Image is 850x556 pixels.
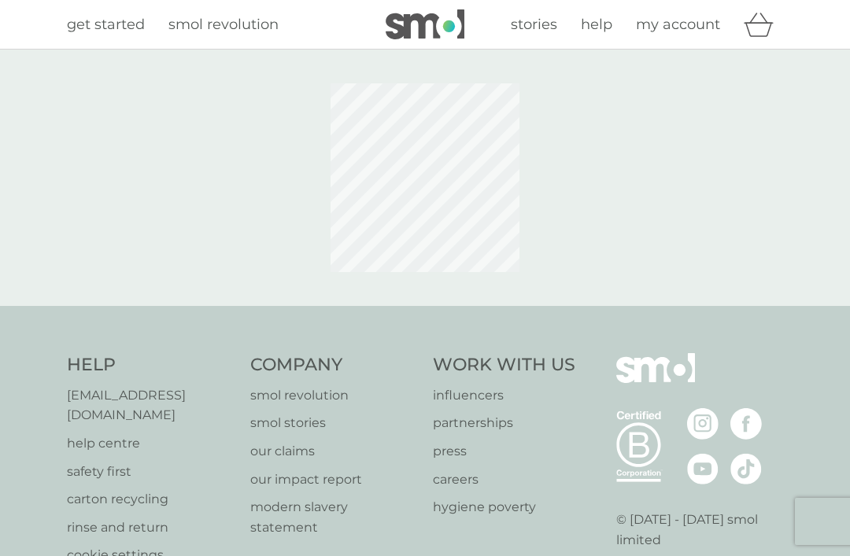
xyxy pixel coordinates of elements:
h4: Work With Us [433,353,575,377]
span: smol revolution [168,16,279,33]
a: smol revolution [250,385,418,406]
a: careers [433,469,575,490]
a: hygiene poverty [433,497,575,517]
span: help [581,16,612,33]
a: get started [67,13,145,36]
a: [EMAIL_ADDRESS][DOMAIN_NAME] [67,385,235,425]
img: smol [386,9,464,39]
h4: Help [67,353,235,377]
a: press [433,441,575,462]
p: © [DATE] - [DATE] smol limited [616,510,784,550]
a: smol stories [250,413,418,433]
a: our claims [250,441,418,462]
span: my account [636,16,720,33]
img: visit the smol Instagram page [687,408,719,440]
a: carton recycling [67,489,235,510]
a: influencers [433,385,575,406]
a: smol revolution [168,13,279,36]
h4: Company [250,353,418,377]
img: visit the smol Youtube page [687,453,719,484]
img: visit the smol Facebook page [730,408,762,440]
span: get started [67,16,145,33]
a: stories [511,13,557,36]
a: modern slavery statement [250,497,418,537]
a: safety first [67,462,235,482]
div: basket [744,9,783,40]
img: smol [616,353,695,407]
a: help centre [67,433,235,454]
span: stories [511,16,557,33]
a: our impact report [250,469,418,490]
a: my account [636,13,720,36]
a: help [581,13,612,36]
a: partnerships [433,413,575,433]
img: visit the smol Tiktok page [730,453,762,484]
a: rinse and return [67,517,235,538]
